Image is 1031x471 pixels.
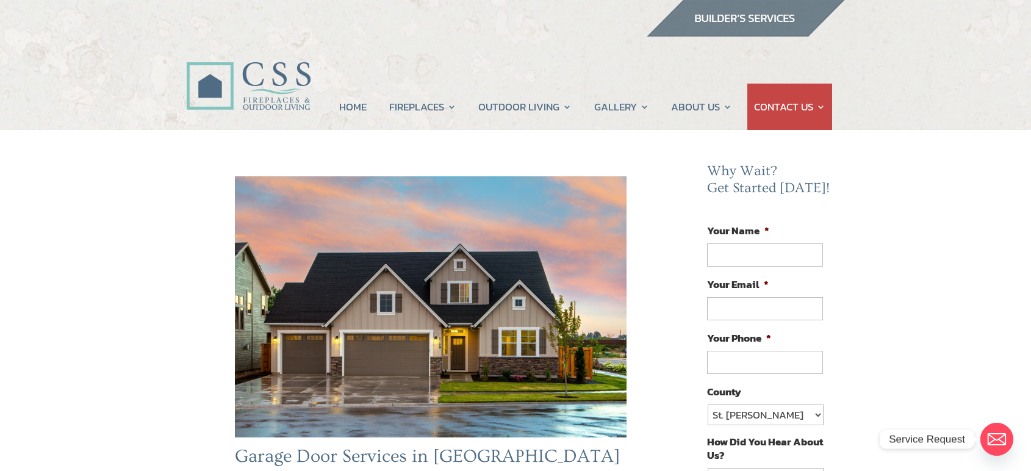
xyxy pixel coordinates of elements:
a: GALLERY [594,84,649,130]
a: builder services construction supply [646,25,845,41]
a: Email [980,423,1013,456]
label: Your Email [707,278,769,291]
label: Your Name [707,224,769,237]
a: OUTDOOR LIVING [478,84,572,130]
img: garage [235,176,627,437]
a: FIREPLACES [389,84,456,130]
a: ABOUT US [671,84,732,130]
label: County [707,385,741,398]
a: CONTACT US [754,84,825,130]
a: HOME [339,84,367,130]
h2: Why Wait? Get Started [DATE]! [707,163,833,203]
label: How Did You Hear About Us? [707,435,823,462]
img: CSS Fireplaces & Outdoor Living (Formerly Construction Solutions & Supply)- Jacksonville Ormond B... [186,28,311,117]
label: Your Phone [707,331,771,345]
